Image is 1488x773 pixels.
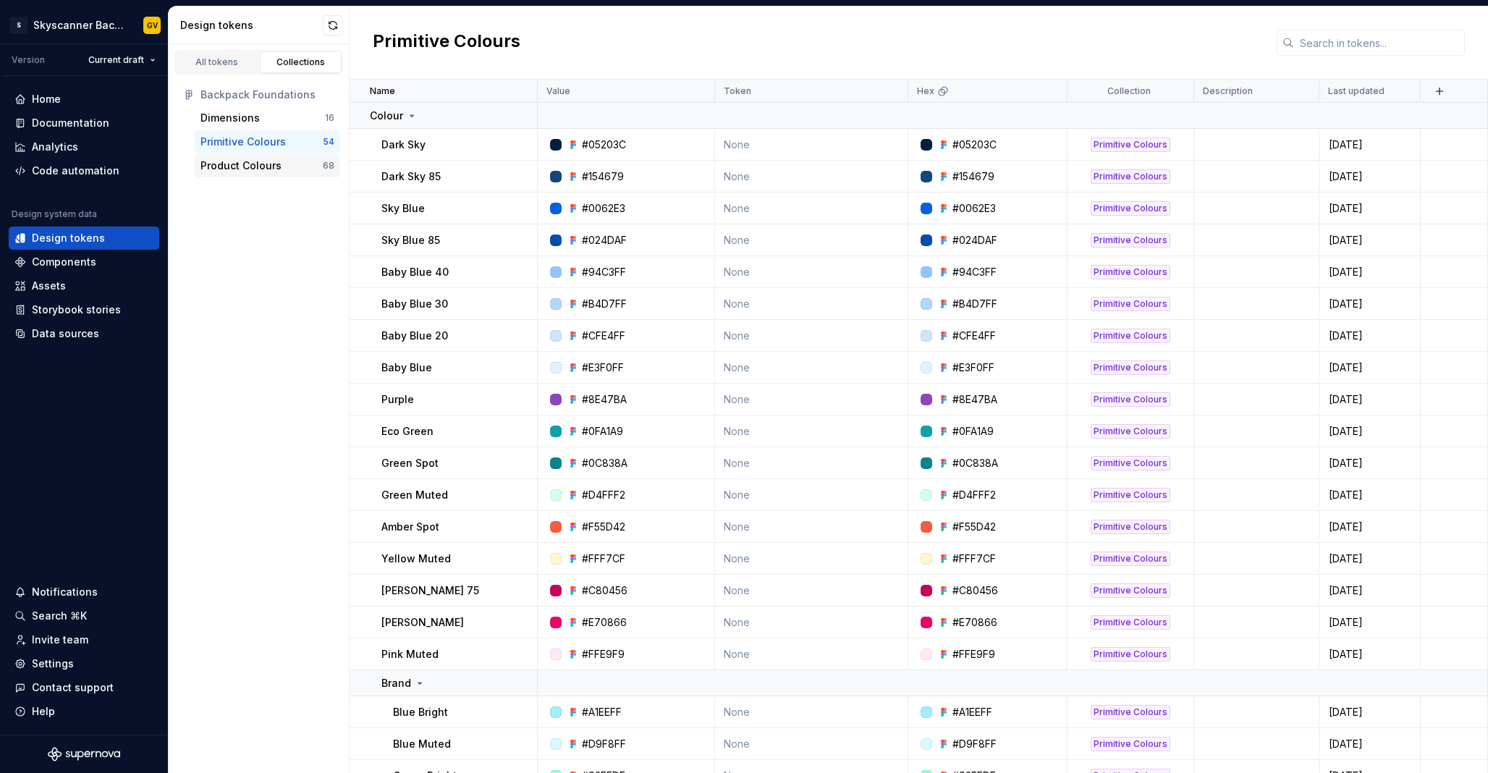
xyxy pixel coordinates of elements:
p: Baby Blue 20 [381,329,448,343]
div: GV [147,20,158,31]
div: #D4FFF2 [952,488,996,502]
td: None [715,543,908,575]
div: #05203C [952,138,997,152]
div: 54 [323,136,334,148]
span: Current draft [88,54,144,66]
div: Primitive Colours [1091,456,1170,470]
td: None [715,479,908,511]
div: Settings [32,656,74,671]
div: Version [12,54,45,66]
p: Hex [917,85,934,97]
div: Backpack Foundations [200,88,334,102]
div: [DATE] [1320,360,1419,375]
div: [DATE] [1320,138,1419,152]
div: Primitive Colours [1091,552,1170,566]
p: Purple [381,392,414,407]
div: [DATE] [1320,737,1419,751]
div: #E3F0FF [952,360,994,375]
p: Eco Green [381,424,434,439]
div: #94C3FF [582,265,626,279]
td: None [715,129,908,161]
svg: Supernova Logo [48,747,120,761]
a: Analytics [9,135,159,159]
div: Contact support [32,680,114,695]
div: [DATE] [1320,456,1419,470]
div: Primitive Colours [1091,520,1170,534]
div: [DATE] [1320,329,1419,343]
div: Home [32,92,61,106]
td: None [715,384,908,415]
p: Sky Blue [381,201,425,216]
td: None [715,288,908,320]
td: None [715,193,908,224]
div: Primitive Colours [1091,488,1170,502]
div: #8E47BA [952,392,997,407]
div: Primitive Colours [1091,138,1170,152]
td: None [715,696,908,728]
p: Green Spot [381,456,439,470]
button: Search ⌘K [9,604,159,628]
p: Sky Blue 85 [381,233,440,248]
div: Code automation [32,164,119,178]
div: #0062E3 [952,201,996,216]
p: Baby Blue 30 [381,297,448,311]
p: Pink Muted [381,647,439,662]
div: #94C3FF [952,265,997,279]
div: #E3F0FF [582,360,624,375]
p: Blue Bright [393,705,448,719]
div: #A1EEFF [952,705,992,719]
div: #B4D7FF [952,297,997,311]
div: Design tokens [180,18,323,33]
button: Contact support [9,676,159,699]
p: Yellow Muted [381,552,451,566]
p: Baby Blue [381,360,432,375]
p: Dark Sky [381,138,426,152]
div: Notifications [32,585,98,599]
div: 68 [323,160,334,172]
div: [DATE] [1320,552,1419,566]
div: [DATE] [1320,201,1419,216]
div: Primitive Colours [1091,424,1170,439]
td: None [715,161,908,193]
a: Documentation [9,111,159,135]
div: Data sources [32,326,99,341]
div: Design tokens [32,231,105,245]
a: Code automation [9,159,159,182]
div: Components [32,255,96,269]
div: #FFE9F9 [952,647,995,662]
div: #0FA1A9 [582,424,623,439]
td: None [715,352,908,384]
a: Invite team [9,628,159,651]
input: Search in tokens... [1294,30,1465,56]
div: Skyscanner Backpack [33,18,126,33]
div: Documentation [32,116,109,130]
div: Primitive Colours [1091,169,1170,184]
div: Search ⌘K [32,609,87,623]
div: [DATE] [1320,520,1419,534]
div: Analytics [32,140,78,154]
button: Primitive Colours54 [195,130,340,153]
p: Token [724,85,751,97]
div: #CFE4FF [582,329,625,343]
div: Primitive Colours [1091,705,1170,719]
td: None [715,447,908,479]
div: 16 [325,112,334,124]
div: #FFF7CF [582,552,625,566]
div: #E70866 [582,615,627,630]
td: None [715,638,908,670]
div: Storybook stories [32,303,121,317]
a: Product Colours68 [195,154,340,177]
p: Value [546,85,570,97]
p: Colour [370,109,403,123]
div: Primitive Colours [1091,233,1170,248]
td: None [715,511,908,543]
div: Primitive Colours [200,135,286,149]
td: None [715,224,908,256]
a: Home [9,88,159,111]
div: #0FA1A9 [952,424,994,439]
div: [DATE] [1320,233,1419,248]
div: #FFF7CF [952,552,996,566]
div: #024DAF [952,233,997,248]
div: [DATE] [1320,488,1419,502]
